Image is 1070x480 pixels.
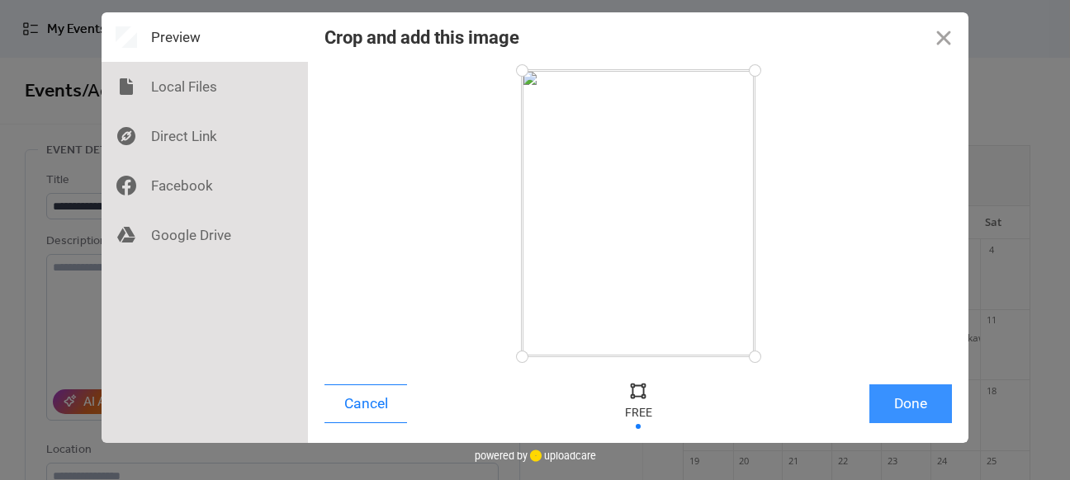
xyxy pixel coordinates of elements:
div: Preview [102,12,308,62]
button: Done [869,384,952,423]
div: Google Drive [102,210,308,260]
div: Direct Link [102,111,308,161]
a: uploadcare [528,449,596,462]
div: Facebook [102,161,308,210]
div: Crop and add this image [324,27,519,48]
div: powered by [475,443,596,468]
div: Local Files [102,62,308,111]
button: Close [919,12,968,62]
button: Cancel [324,384,407,423]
